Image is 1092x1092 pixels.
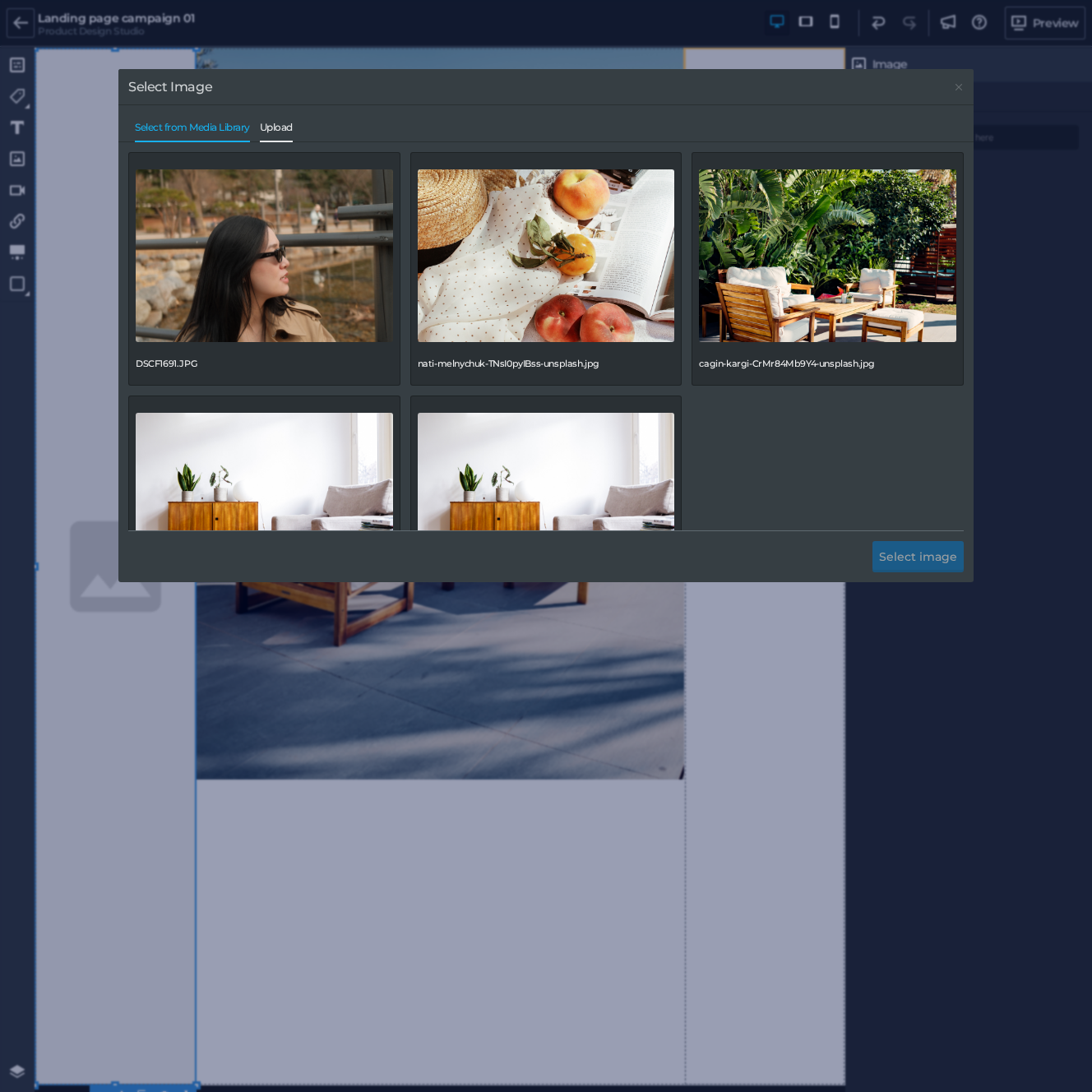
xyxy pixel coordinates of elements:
[136,169,393,342] img: DSCF1691.JPG
[136,349,393,369] div: DSCF1691.JPG
[699,349,956,369] div: cagin-kargi-CrMr84Mb9Y4-unsplash.jpg
[136,413,393,585] img: beazy-aX1TTOuq83M-unsplash.jpg
[135,122,250,141] span: Select from Media Library
[952,81,965,94] a: Close
[418,413,675,585] img: beazy-aX1TTOuq83M-unsplash.jpg
[418,169,675,342] img: nati-melnychuk-TNsI0pyIBss-unsplash.jpg
[699,169,956,342] img: cagin-kargi-CrMr84Mb9Y4-unsplash.jpg
[260,122,293,141] span: Upload
[128,79,212,95] span: Select Image
[418,349,675,369] div: nati-melnychuk-TNsI0pyIBss-unsplash.jpg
